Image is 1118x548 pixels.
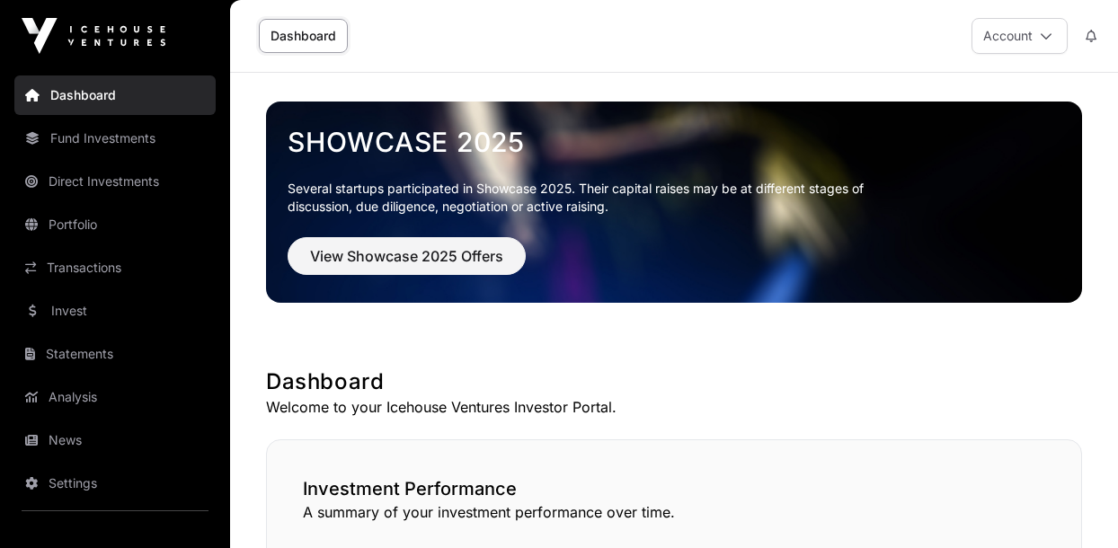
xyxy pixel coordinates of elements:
a: Analysis [14,377,216,417]
a: Portfolio [14,205,216,244]
p: Welcome to your Icehouse Ventures Investor Portal. [266,396,1082,418]
img: Showcase 2025 [266,102,1082,303]
a: Statements [14,334,216,374]
h1: Dashboard [266,367,1082,396]
a: News [14,420,216,460]
a: Direct Investments [14,162,216,201]
a: View Showcase 2025 Offers [288,255,526,273]
a: Fund Investments [14,119,216,158]
img: Icehouse Ventures Logo [22,18,165,54]
span: View Showcase 2025 Offers [310,245,503,267]
p: Several startups participated in Showcase 2025. Their capital raises may be at different stages o... [288,180,892,216]
a: Showcase 2025 [288,126,1060,158]
button: View Showcase 2025 Offers [288,237,526,275]
a: Invest [14,291,216,331]
a: Transactions [14,248,216,287]
h2: Investment Performance [303,476,1045,501]
button: Account [972,18,1068,54]
a: Dashboard [14,75,216,115]
a: Settings [14,464,216,503]
a: Dashboard [259,19,348,53]
p: A summary of your investment performance over time. [303,501,1045,523]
